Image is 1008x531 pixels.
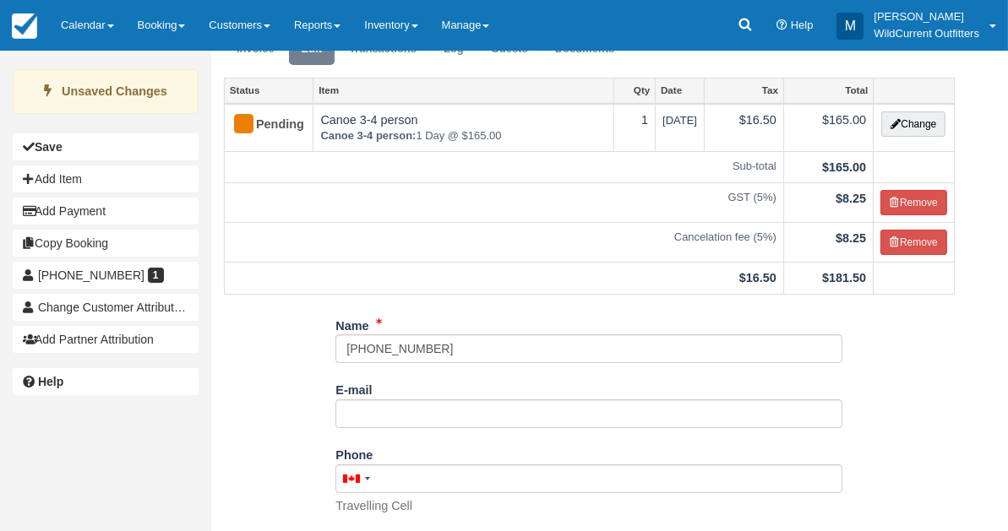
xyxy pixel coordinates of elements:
em: GST (5%) [232,190,776,206]
strong: $8.25 [836,231,866,245]
p: [PERSON_NAME] [874,8,979,25]
span: [PHONE_NUMBER] [38,268,144,282]
strong: $165.00 [822,160,866,174]
span: Change Customer Attribution [38,301,190,314]
label: Phone [335,441,373,464]
button: Copy Booking [13,230,199,257]
b: Save [35,140,63,154]
td: $165.00 [783,104,873,152]
p: WildCurrent Outfitters [874,25,979,42]
em: 1 Day @ $165.00 [320,128,606,144]
strong: Canoe 3-4 person [320,129,416,142]
button: Add Item [13,165,199,192]
p: Travelling Cell [335,497,412,515]
label: E-mail [335,376,372,399]
a: Help [13,368,199,395]
i: Help [776,20,787,31]
img: checkfront-main-nav-mini-logo.png [12,14,37,39]
div: Canada: +1 [336,465,375,492]
strong: $181.50 [822,271,866,284]
button: Change Customer Attribution [13,294,199,321]
td: 1 [613,104,655,152]
a: Item [313,79,613,102]
a: Status [225,79,313,102]
div: M [836,13,864,40]
button: Remove [880,190,947,215]
strong: Unsaved Changes [62,84,167,98]
em: Cancelation fee (5%) [232,230,776,246]
a: Qty [614,79,655,102]
a: Total [784,79,873,102]
b: Help [38,375,63,388]
button: Save [13,133,199,160]
td: Canoe 3-4 person [313,104,613,152]
span: Help [791,19,814,31]
button: Add Payment [13,198,199,225]
button: Remove [880,230,947,255]
a: Tax [705,79,783,102]
button: Change [881,111,945,137]
em: Sub-total [232,159,776,175]
button: Add Partner Attribution [13,326,199,353]
strong: $8.25 [836,192,866,205]
label: Name [335,312,368,335]
td: $16.50 [704,104,783,152]
a: Date [656,79,704,102]
span: [DATE] [662,114,697,127]
a: [PHONE_NUMBER] 1 [13,262,199,289]
div: Pending [232,111,292,138]
strong: $16.50 [739,271,776,284]
span: 1 [148,268,164,283]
